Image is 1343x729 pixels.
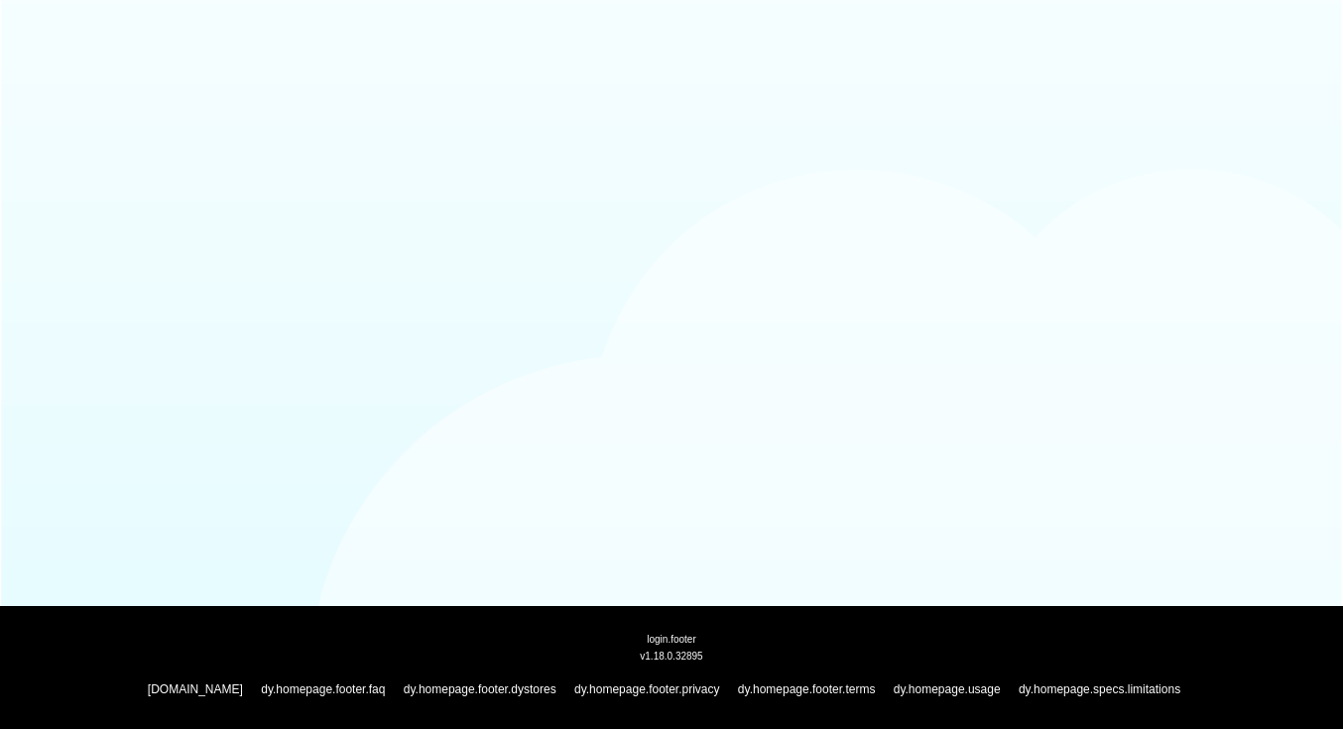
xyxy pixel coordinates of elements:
[640,650,702,662] span: v1.18.0.32895
[1019,682,1180,696] a: dy.homepage.specs.limitations
[647,632,695,645] span: login.footer
[574,682,720,696] a: dy.homepage.footer.privacy
[404,682,556,696] a: dy.homepage.footer.dystores
[738,682,876,696] a: dy.homepage.footer.terms
[148,682,243,696] a: [DOMAIN_NAME]
[261,682,385,696] a: dy.homepage.footer.faq
[894,682,1001,696] a: dy.homepage.usage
